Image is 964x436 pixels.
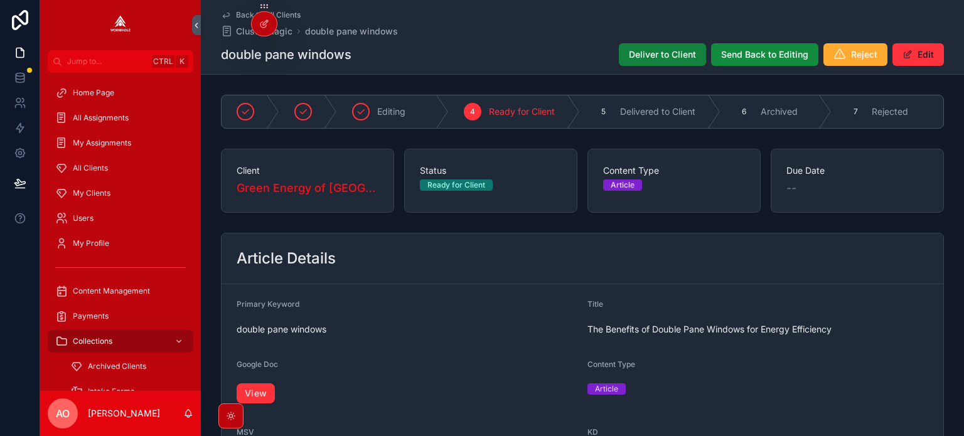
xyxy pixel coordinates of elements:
button: Edit [892,43,944,66]
h1: double pane windows [221,46,351,63]
h2: Article Details [237,248,336,269]
div: Ready for Client [427,179,485,191]
span: 6 [742,107,746,117]
span: My Assignments [73,138,131,148]
span: Payments [73,311,109,321]
button: Jump to...CtrlK [48,50,193,73]
span: Delivered to Client [620,105,695,118]
a: Payments [48,305,193,327]
span: My Profile [73,238,109,248]
span: Title [587,299,603,309]
button: Send Back to Editing [711,43,818,66]
div: Article [595,383,618,395]
span: Back to All Clients [236,10,301,20]
span: double pane windows [237,323,577,336]
span: Send Back to Editing [721,48,808,61]
a: Archived Clients [63,355,193,378]
button: Deliver to Client [619,43,706,66]
a: Green Energy of [GEOGRAPHIC_DATA] [237,179,378,197]
span: Collections [73,336,112,346]
a: Users [48,207,193,230]
a: Content Management [48,280,193,302]
a: My Clients [48,182,193,205]
span: Editing [377,105,405,118]
span: -- [786,179,796,197]
span: Google Doc [237,359,278,369]
a: Collections [48,330,193,353]
span: Archived Clients [88,361,146,371]
a: View [237,383,275,403]
a: Back to All Clients [221,10,301,20]
div: scrollable content [40,73,201,391]
span: Ctrl [152,55,174,68]
span: Content Management [73,286,150,296]
div: Article [611,179,635,191]
span: Client [237,164,378,177]
span: ClusterMagic [236,25,292,38]
button: Reject [823,43,887,66]
a: My Assignments [48,132,193,154]
span: Due Date [786,164,928,177]
span: K [177,56,187,66]
span: Home Page [73,88,114,98]
span: Archived [761,105,798,118]
span: Rejected [872,105,908,118]
span: Deliver to Client [629,48,696,61]
a: Home Page [48,82,193,104]
a: All Assignments [48,107,193,129]
a: All Clients [48,157,193,179]
span: Status [420,164,562,177]
span: Users [73,213,94,223]
span: Primary Keyword [237,299,299,309]
span: 5 [601,107,606,117]
span: Content Type [587,359,635,369]
span: Reject [851,48,877,61]
a: double pane windows [305,25,398,38]
span: Ready for Client [489,105,555,118]
img: App logo [110,15,131,35]
span: Content Type [603,164,745,177]
span: My Clients [73,188,110,198]
p: [PERSON_NAME] [88,407,160,420]
span: 7 [854,107,858,117]
span: AO [56,406,70,421]
span: Intake Forms [88,386,134,396]
a: My Profile [48,232,193,255]
span: Jump to... [67,56,147,66]
span: 4 [470,107,475,117]
span: All Clients [73,163,108,173]
span: The Benefits of Double Pane Windows for Energy Efficiency [587,323,928,336]
a: Intake Forms [63,380,193,403]
a: ClusterMagic [221,25,292,38]
span: All Assignments [73,113,129,123]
